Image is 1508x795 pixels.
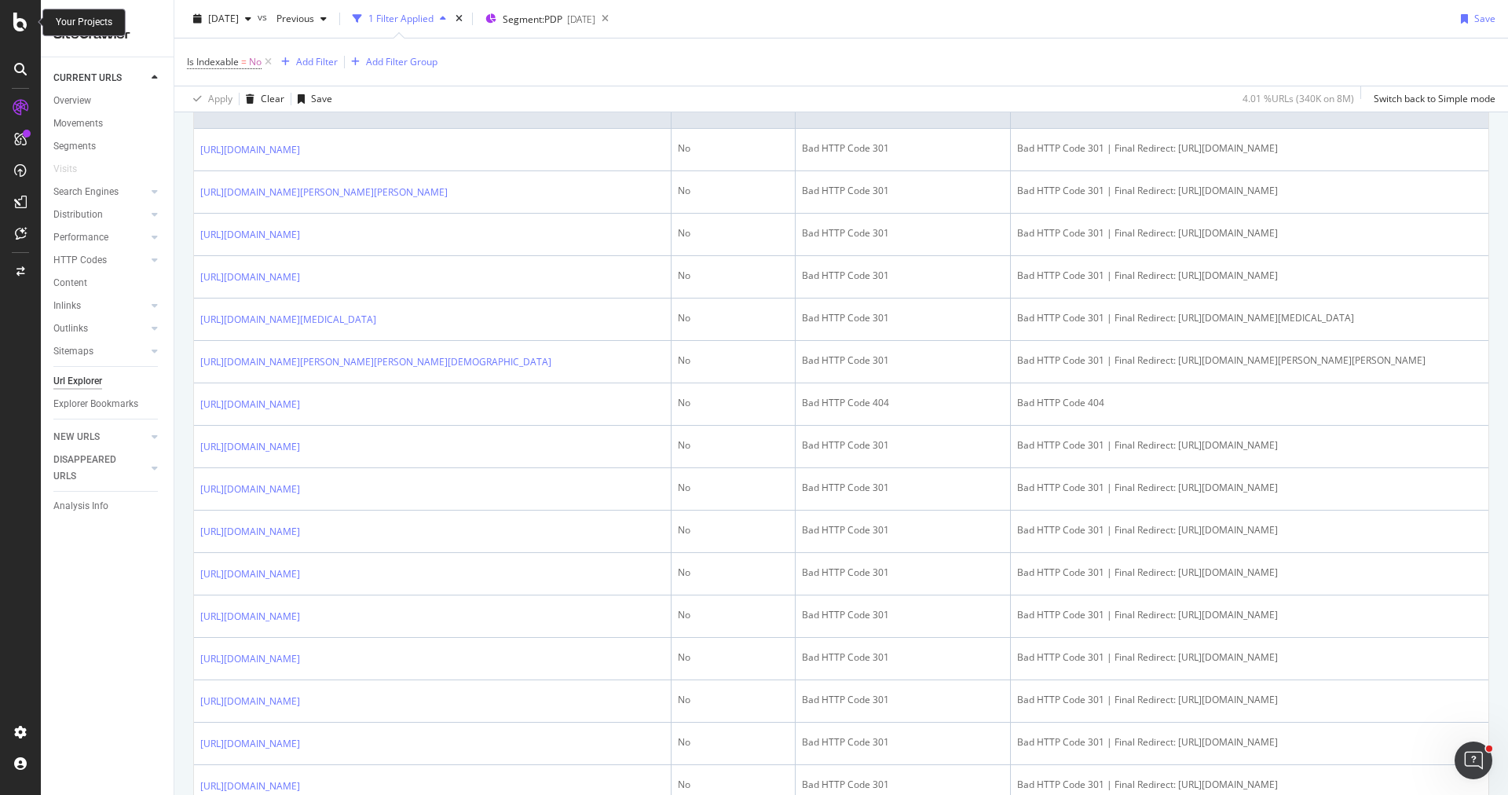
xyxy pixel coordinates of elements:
[53,138,163,155] a: Segments
[200,694,300,709] a: [URL][DOMAIN_NAME]
[1243,92,1354,105] div: 4.01 % URLs ( 340K on 8M )
[678,226,789,240] div: No
[802,311,1004,325] div: Bad HTTP Code 301
[1017,226,1482,240] div: Bad HTTP Code 301 | Final Redirect: [URL][DOMAIN_NAME]
[678,269,789,283] div: No
[802,523,1004,537] div: Bad HTTP Code 301
[53,429,100,445] div: NEW URLS
[53,252,107,269] div: HTTP Codes
[678,735,789,749] div: No
[53,184,119,200] div: Search Engines
[200,566,300,582] a: [URL][DOMAIN_NAME]
[200,779,300,794] a: [URL][DOMAIN_NAME]
[678,778,789,792] div: No
[802,693,1004,707] div: Bad HTTP Code 301
[187,55,239,68] span: Is Indexable
[678,650,789,665] div: No
[53,396,138,412] div: Explorer Bookmarks
[56,16,112,29] div: Your Projects
[345,53,437,71] button: Add Filter Group
[678,566,789,580] div: No
[1455,742,1492,779] iframe: Intercom live chat
[53,229,147,246] a: Performance
[53,70,122,86] div: CURRENT URLS
[53,252,147,269] a: HTTP Codes
[1017,693,1482,707] div: Bad HTTP Code 301 | Final Redirect: [URL][DOMAIN_NAME]
[802,269,1004,283] div: Bad HTTP Code 301
[200,651,300,667] a: [URL][DOMAIN_NAME]
[802,141,1004,156] div: Bad HTTP Code 301
[479,6,595,31] button: Segment:PDP[DATE]
[678,608,789,622] div: No
[208,92,232,105] div: Apply
[1017,438,1482,452] div: Bad HTTP Code 301 | Final Redirect: [URL][DOMAIN_NAME]
[241,55,247,68] span: =
[53,452,147,485] a: DISAPPEARED URLS
[53,321,88,337] div: Outlinks
[261,92,284,105] div: Clear
[678,184,789,198] div: No
[802,184,1004,198] div: Bad HTTP Code 301
[1017,523,1482,537] div: Bad HTTP Code 301 | Final Redirect: [URL][DOMAIN_NAME]
[678,396,789,410] div: No
[1017,608,1482,622] div: Bad HTTP Code 301 | Final Redirect: [URL][DOMAIN_NAME]
[200,185,448,200] a: [URL][DOMAIN_NAME][PERSON_NAME][PERSON_NAME]
[1017,481,1482,495] div: Bad HTTP Code 301 | Final Redirect: [URL][DOMAIN_NAME]
[53,396,163,412] a: Explorer Bookmarks
[53,343,93,360] div: Sitemaps
[270,12,314,25] span: Previous
[678,354,789,368] div: No
[802,438,1004,452] div: Bad HTTP Code 301
[53,93,91,109] div: Overview
[53,275,163,291] a: Content
[53,161,93,178] a: Visits
[567,13,595,26] div: [DATE]
[53,93,163,109] a: Overview
[53,429,147,445] a: NEW URLS
[1455,6,1495,31] button: Save
[678,311,789,325] div: No
[200,142,300,158] a: [URL][DOMAIN_NAME]
[1017,141,1482,156] div: Bad HTTP Code 301 | Final Redirect: [URL][DOMAIN_NAME]
[802,354,1004,368] div: Bad HTTP Code 301
[1017,269,1482,283] div: Bad HTTP Code 301 | Final Redirect: [URL][DOMAIN_NAME]
[200,524,300,540] a: [URL][DOMAIN_NAME]
[53,138,96,155] div: Segments
[53,161,77,178] div: Visits
[200,227,300,243] a: [URL][DOMAIN_NAME]
[53,229,108,246] div: Performance
[208,12,239,25] span: 2025 Oct. 3rd
[270,6,333,31] button: Previous
[200,482,300,497] a: [URL][DOMAIN_NAME]
[53,321,147,337] a: Outlinks
[53,373,163,390] a: Url Explorer
[1474,12,1495,25] div: Save
[802,566,1004,580] div: Bad HTTP Code 301
[200,354,551,370] a: [URL][DOMAIN_NAME][PERSON_NAME][PERSON_NAME][DEMOGRAPHIC_DATA]
[503,13,562,26] span: Segment: PDP
[366,55,437,68] div: Add Filter Group
[678,438,789,452] div: No
[53,298,147,314] a: Inlinks
[368,12,434,25] div: 1 Filter Applied
[53,184,147,200] a: Search Engines
[200,312,376,328] a: [URL][DOMAIN_NAME][MEDICAL_DATA]
[53,343,147,360] a: Sitemaps
[53,207,147,223] a: Distribution
[296,55,338,68] div: Add Filter
[249,51,262,73] span: No
[53,207,103,223] div: Distribution
[53,452,133,485] div: DISAPPEARED URLS
[452,11,466,27] div: times
[200,269,300,285] a: [URL][DOMAIN_NAME]
[678,693,789,707] div: No
[802,608,1004,622] div: Bad HTTP Code 301
[1017,396,1482,410] div: Bad HTTP Code 404
[1017,566,1482,580] div: Bad HTTP Code 301 | Final Redirect: [URL][DOMAIN_NAME]
[1017,311,1482,325] div: Bad HTTP Code 301 | Final Redirect: [URL][DOMAIN_NAME][MEDICAL_DATA]
[53,275,87,291] div: Content
[53,298,81,314] div: Inlinks
[187,6,258,31] button: [DATE]
[802,396,1004,410] div: Bad HTTP Code 404
[1017,354,1482,368] div: Bad HTTP Code 301 | Final Redirect: [URL][DOMAIN_NAME][PERSON_NAME][PERSON_NAME]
